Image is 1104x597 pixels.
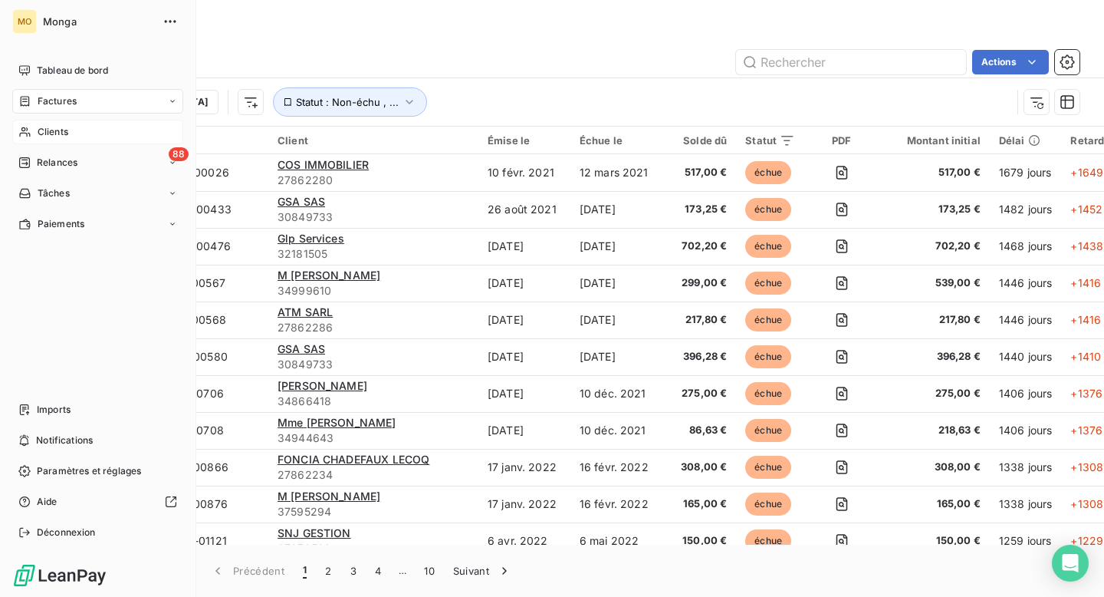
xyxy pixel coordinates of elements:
div: MO [12,9,37,34]
a: Aide [12,490,183,514]
span: [PERSON_NAME] [278,379,367,392]
span: 217,80 € [669,312,728,328]
button: 2 [316,555,340,587]
span: Aide [37,495,58,509]
span: COS IMMOBILIER [278,158,369,171]
button: 1 [294,555,316,587]
td: 1338 jours [990,449,1062,486]
td: 10 déc. 2021 [570,412,660,449]
span: ATM SARL [278,305,333,318]
span: 702,20 € [669,239,728,254]
span: 27862280 [278,173,469,188]
div: Émise le [488,134,561,147]
span: 517,00 € [669,165,728,180]
span: 34999610 [278,283,469,298]
div: Open Intercom Messenger [1052,545,1089,582]
button: Actions [972,50,1049,74]
td: 1679 jours [990,154,1062,191]
span: 37595294 [278,504,469,519]
span: échue [745,529,791,552]
span: 539,00 € [889,275,981,291]
span: GSA SAS [278,342,325,355]
span: 34866418 [278,394,469,409]
span: 150,00 € [669,533,728,549]
span: Clients [38,125,68,139]
td: 6 mai 2022 [570,523,660,559]
span: 308,00 € [669,460,728,475]
span: 150,00 € [889,533,981,549]
td: 12 mars 2021 [570,154,660,191]
span: 34944643 [278,430,469,446]
td: 26 août 2021 [478,191,570,228]
td: [DATE] [570,265,660,302]
div: Montant initial [889,134,981,147]
span: 396,28 € [669,349,728,364]
td: [DATE] [478,375,570,412]
td: 1446 jours [990,265,1062,302]
span: Monga [43,15,153,28]
span: M [PERSON_NAME] [278,490,380,503]
span: 173,25 € [889,202,981,217]
td: 1338 jours [990,486,1062,523]
span: Paiements [38,217,84,231]
span: Tableau de bord [37,64,108,78]
span: Statut : Non-échu , ... [296,96,399,108]
span: Factures [38,94,77,108]
span: 1 [303,563,307,579]
td: 10 févr. 2021 [478,154,570,191]
span: Glp Services [278,232,344,245]
span: 30849733 [278,357,469,372]
td: 1440 jours [990,338,1062,375]
button: Précédent [201,555,294,587]
span: 88 [169,147,189,161]
span: échue [745,382,791,405]
span: échue [745,308,791,331]
span: 27862234 [278,467,469,483]
span: 173,25 € [669,202,728,217]
button: Statut : Non-échu , ... [273,87,427,117]
span: 30849733 [278,209,469,225]
td: 6 avr. 2022 [478,523,570,559]
span: échue [745,272,791,295]
span: M [PERSON_NAME] [278,269,380,282]
span: échue [745,456,791,479]
span: Relances [37,156,77,170]
td: 16 févr. 2022 [570,486,660,523]
span: 37273581 [278,541,469,556]
td: 10 déc. 2021 [570,375,660,412]
div: Délai [999,134,1053,147]
span: Imports [37,403,71,417]
span: échue [745,235,791,258]
span: échue [745,345,791,368]
span: FONCIA CHADEFAUX LECOQ [278,453,429,466]
span: 86,63 € [669,423,728,438]
span: 217,80 € [889,312,981,328]
td: [DATE] [478,302,570,338]
span: Déconnexion [37,526,96,539]
span: 32181505 [278,246,469,262]
button: Suivant [444,555,521,587]
td: 1259 jours [990,523,1062,559]
div: Échue le [580,134,651,147]
span: SNJ GESTION [278,526,351,539]
td: [DATE] [478,338,570,375]
span: Tâches [38,186,70,200]
td: 17 janv. 2022 [478,486,570,523]
button: 3 [341,555,366,587]
span: 275,00 € [889,386,981,401]
button: 4 [366,555,390,587]
div: Client [278,134,469,147]
td: 1482 jours [990,191,1062,228]
td: 16 févr. 2022 [570,449,660,486]
span: échue [745,161,791,184]
span: 299,00 € [669,275,728,291]
span: 218,63 € [889,423,981,438]
span: 275,00 € [669,386,728,401]
div: PDF [813,134,869,147]
td: [DATE] [570,338,660,375]
td: [DATE] [478,412,570,449]
td: 1468 jours [990,228,1062,265]
td: 1446 jours [990,302,1062,338]
span: 165,00 € [669,496,728,512]
span: GSA SAS [278,195,325,208]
